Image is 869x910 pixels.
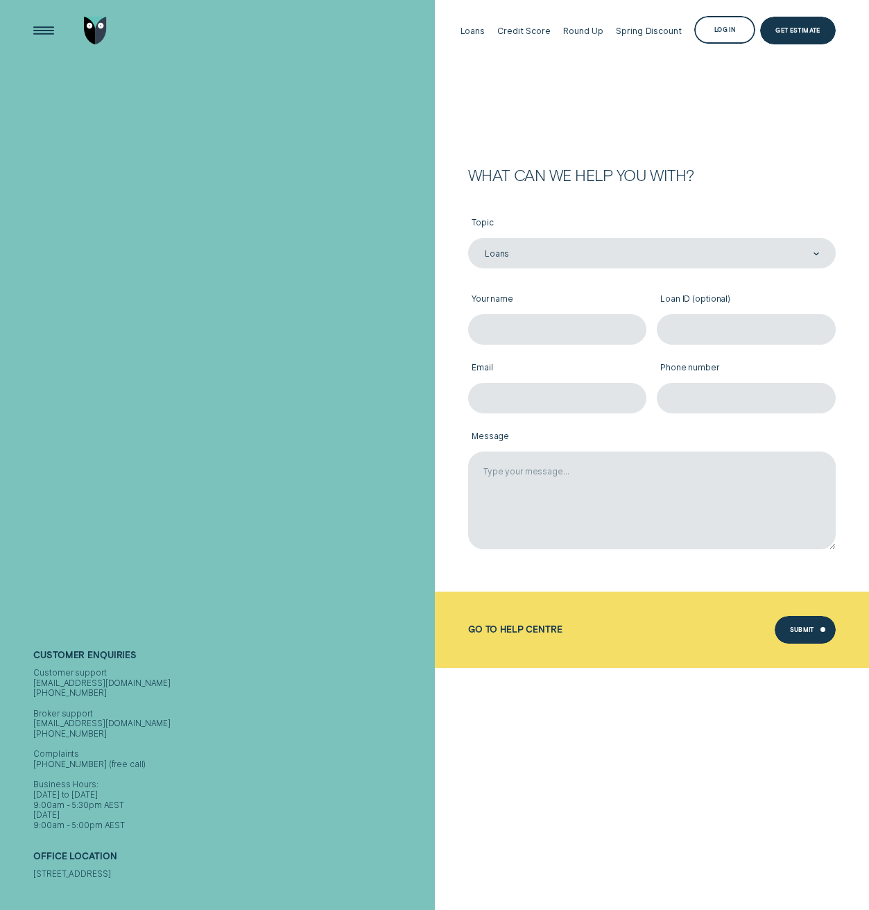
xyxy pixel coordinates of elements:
label: Your name [468,286,647,314]
button: Submit [775,616,836,644]
label: Email [468,354,647,382]
div: [STREET_ADDRESS] [33,869,429,879]
button: Log in [694,16,755,44]
div: Customer support [EMAIL_ADDRESS][DOMAIN_NAME] [PHONE_NUMBER] Broker support [EMAIL_ADDRESS][DOMAI... [33,668,429,831]
div: Spring Discount [616,26,681,36]
h2: What can we help you with? [468,168,836,183]
a: Go to Help Centre [468,624,562,635]
div: Loans [485,248,509,259]
img: Wisr [84,17,107,44]
label: Phone number [657,354,836,382]
a: Get Estimate [760,17,835,44]
label: Message [468,424,836,452]
h2: Customer Enquiries [33,650,429,668]
button: Open Menu [30,17,58,44]
h2: Office Location [33,851,429,869]
div: Loans [461,26,485,36]
label: Topic [468,209,836,237]
div: Credit Score [497,26,551,36]
h1: Get In Touch [33,302,429,388]
label: Loan ID (optional) [657,286,836,314]
div: Round Up [563,26,603,36]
